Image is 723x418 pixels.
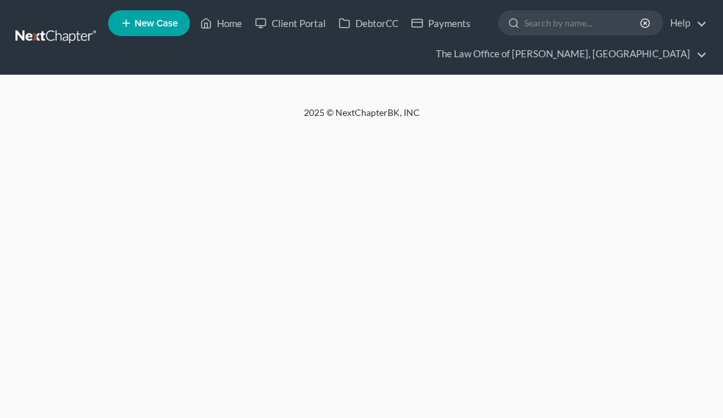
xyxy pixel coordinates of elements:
[249,12,332,35] a: Client Portal
[405,12,477,35] a: Payments
[332,12,405,35] a: DebtorCC
[429,43,707,66] a: The Law Office of [PERSON_NAME], [GEOGRAPHIC_DATA]
[194,12,249,35] a: Home
[524,11,642,35] input: Search by name...
[53,106,671,129] div: 2025 © NextChapterBK, INC
[135,19,178,28] span: New Case
[664,12,707,35] a: Help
